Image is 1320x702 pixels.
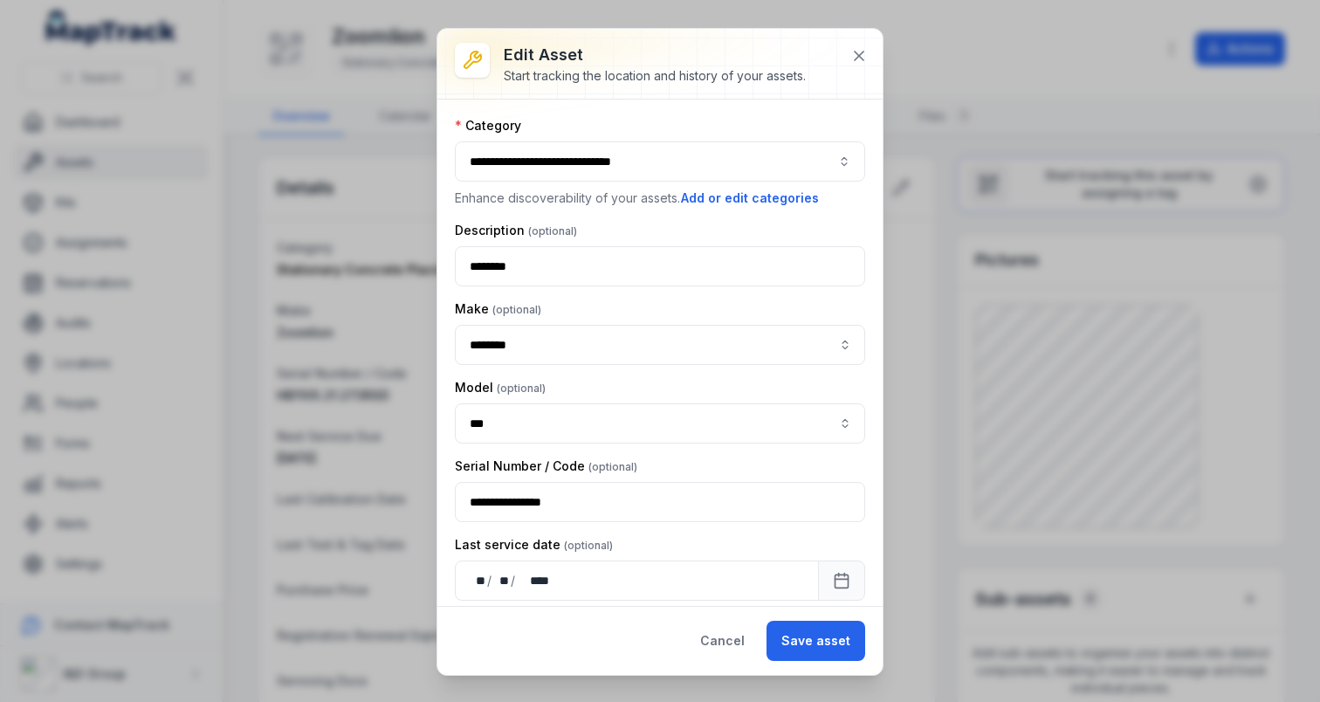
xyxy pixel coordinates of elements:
[470,572,487,589] div: day,
[504,43,806,67] h3: Edit asset
[504,67,806,85] div: Start tracking the location and history of your assets.
[818,561,865,601] button: Calendar
[455,536,613,554] label: Last service date
[455,403,865,444] input: asset-edit:cf[c933509f-3392-4411-9327-4de98273627f]-label
[517,572,550,589] div: year,
[455,189,865,208] p: Enhance discoverability of your assets.
[680,189,820,208] button: Add or edit categories
[487,572,493,589] div: /
[455,458,637,475] label: Serial Number / Code
[685,621,760,661] button: Cancel
[455,117,521,134] label: Category
[455,325,865,365] input: asset-edit:cf[9bb0ca72-dc6d-4389-82dd-fee0cad3b6a9]-label
[455,300,541,318] label: Make
[511,572,517,589] div: /
[455,379,546,396] label: Model
[767,621,865,661] button: Save asset
[493,572,511,589] div: month,
[455,222,577,239] label: Description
